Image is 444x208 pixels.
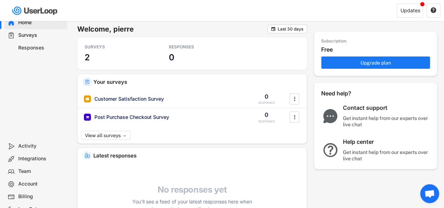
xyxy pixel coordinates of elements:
button: View all surveys → [81,131,131,140]
div: Customer Satisfaction Survey [94,95,164,102]
div: 0 [265,111,269,119]
img: userloop-logo-01.svg [11,4,60,18]
div: Your surveys [93,79,301,85]
div: Activity [18,143,65,149]
div: Updates [400,8,420,13]
text:  [294,113,295,121]
div: Need help? [321,90,370,97]
div: Free [321,46,433,53]
div: Responses [18,45,65,51]
div: Subscription [321,39,346,44]
div: Post Purchase Checkout Survey [94,114,169,121]
div: Team [18,168,65,175]
text:  [431,7,436,13]
button:  [430,7,437,14]
div: Account [18,181,65,187]
div: Latest responses [93,153,301,158]
button: Upgrade plan [321,56,430,69]
div: Home [18,19,65,26]
h3: 2 [85,52,90,63]
div: Help center [343,138,431,146]
div: RESPONSES [258,120,275,123]
div: RESPONSES [258,101,275,105]
div: 0 [265,93,269,100]
div: Get instant help from our experts over live chat [343,115,431,128]
div: Contact support [343,104,431,112]
button:  [271,26,276,32]
text:  [271,26,276,32]
img: ChatMajor.svg [321,109,339,123]
button:  [291,112,298,122]
h3: 0 [169,52,174,63]
div: Last 30 days [278,27,303,31]
div: RESPONSES [169,44,232,50]
div: Integrations [18,155,65,162]
text:  [294,95,295,102]
h4: No responses yet [129,184,256,195]
img: QuestionMarkInverseMajor.svg [321,143,339,157]
div: SURVEYS [85,44,148,50]
div: Billing [18,193,65,200]
div: Surveys [18,32,65,39]
button:  [291,94,298,104]
div: Get instant help from our experts over live chat [343,149,431,162]
img: IncomingMajor.svg [85,153,90,158]
h6: Welcome, pierre [77,25,267,34]
a: Ouvrir le chat [420,184,439,203]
